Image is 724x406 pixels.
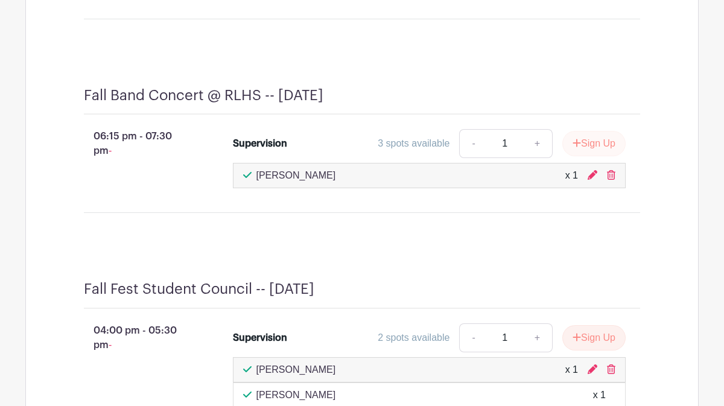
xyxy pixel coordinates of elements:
[593,388,606,402] div: x 1
[378,331,449,345] div: 2 spots available
[459,323,487,352] a: -
[233,331,287,345] div: Supervision
[562,325,626,350] button: Sign Up
[378,136,449,151] div: 3 spots available
[256,388,336,402] p: [PERSON_NAME]
[565,168,578,183] div: x 1
[65,319,214,357] p: 04:00 pm - 05:30 pm
[109,340,112,350] span: -
[65,124,214,163] p: 06:15 pm - 07:30 pm
[562,131,626,156] button: Sign Up
[256,363,336,377] p: [PERSON_NAME]
[565,363,578,377] div: x 1
[84,87,323,104] h4: Fall Band Concert @ RLHS -- [DATE]
[459,129,487,158] a: -
[522,129,553,158] a: +
[522,323,553,352] a: +
[233,136,287,151] div: Supervision
[84,281,314,298] h4: Fall Fest Student Council -- [DATE]
[256,168,336,183] p: [PERSON_NAME]
[109,145,112,156] span: -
